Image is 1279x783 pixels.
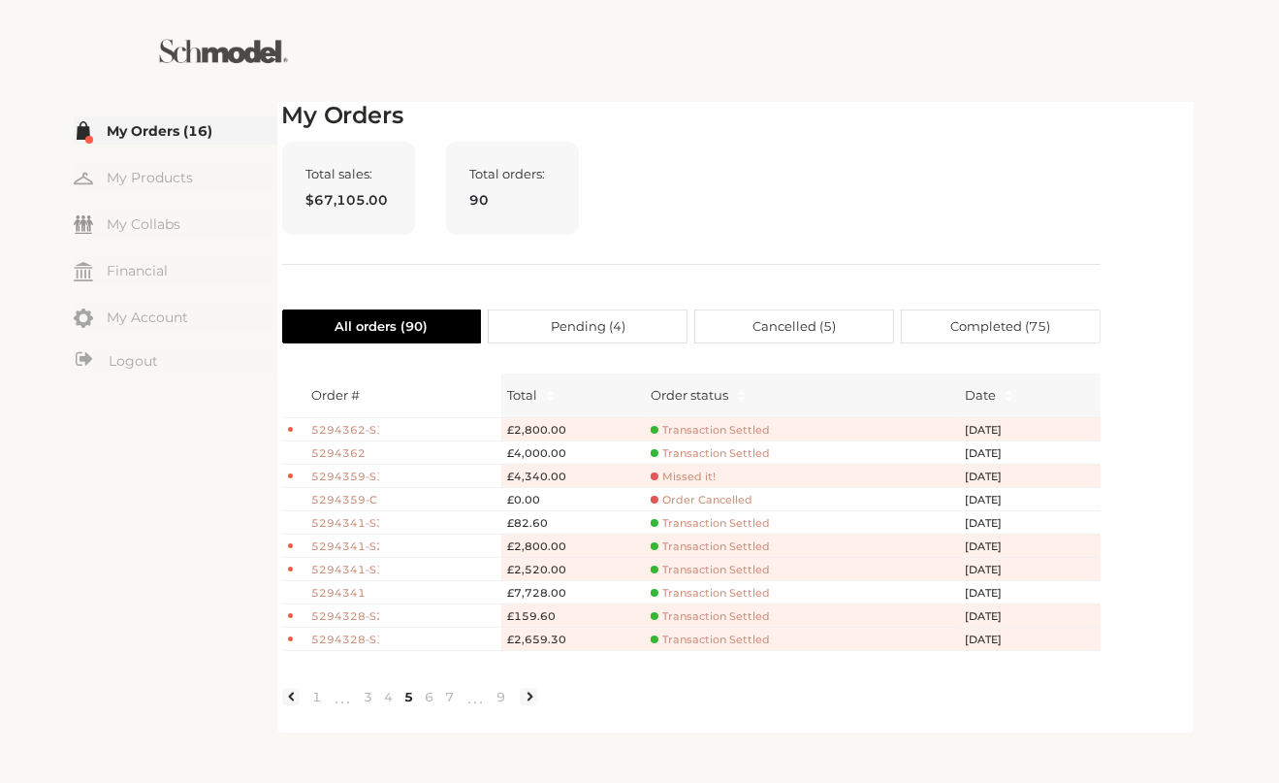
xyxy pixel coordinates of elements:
[74,309,93,328] img: my-account.svg
[461,681,492,712] li: Next 5 Pages
[74,303,277,331] a: My Account
[1004,387,1014,398] span: caret-up
[74,163,277,191] a: My Products
[651,563,770,577] span: Transaction Settled
[359,688,379,705] a: 3
[736,394,747,405] span: caret-down
[307,688,328,705] a: 1
[74,262,93,281] img: my-financial.svg
[651,385,728,405] div: Order status
[545,387,556,398] span: caret-up
[311,632,379,648] span: 5294328-S1
[74,349,277,374] a: Logout
[501,418,645,441] td: £2,800.00
[470,189,555,211] span: 90
[965,608,1023,625] span: [DATE]
[74,169,93,188] img: my-hanger.svg
[501,558,645,581] td: £2,520.00
[328,686,359,709] span: •••
[501,465,645,488] td: £4,340.00
[74,215,93,234] img: my-friends.svg
[492,688,512,705] a: 9
[651,586,770,601] span: Transaction Settled
[651,423,770,438] span: Transaction Settled
[501,535,645,558] td: £2,800.00
[545,394,556,405] span: caret-down
[461,686,492,709] span: •••
[965,469,1023,485] span: [DATE]
[501,488,645,511] td: £0.00
[501,604,645,628] td: £159.60
[551,310,625,343] span: Pending ( 4 )
[306,189,391,211] span: $67,105.00
[311,585,379,602] span: 5294341
[379,688,400,705] a: 4
[74,210,277,238] a: My Collabs
[311,515,379,532] span: 5294341-S3
[305,374,501,418] th: Order #
[74,256,277,284] a: Financial
[311,445,379,462] span: 5294362
[311,562,379,578] span: 5294341-S1
[965,385,996,405] span: Date
[74,121,93,141] img: my-order.svg
[965,492,1023,508] span: [DATE]
[651,633,770,647] span: Transaction Settled
[501,581,645,604] td: £7,728.00
[965,422,1023,439] span: [DATE]
[651,609,770,624] span: Transaction Settled
[282,102,1101,130] h2: My Orders
[965,585,1023,602] span: [DATE]
[520,688,537,705] li: Next Page
[501,628,645,651] td: £2,659.30
[736,387,747,398] span: caret-up
[311,492,379,508] span: 5294359-C
[651,446,770,461] span: Transaction Settled
[311,608,379,625] span: 5294328-S2
[335,310,428,343] span: All orders ( 90 )
[400,688,420,705] a: 5
[501,511,645,535] td: £82.60
[651,539,770,554] span: Transaction Settled
[311,538,379,555] span: 5294341-S2
[306,166,391,181] span: Total sales:
[311,469,379,485] span: 5294359-S1
[282,688,300,705] li: Previous Page
[507,385,537,405] span: Total
[311,422,379,439] span: 5294362-S1
[965,632,1023,648] span: [DATE]
[74,116,277,376] div: Menu
[420,688,440,705] a: 6
[965,538,1023,555] span: [DATE]
[470,166,555,181] span: Total orders:
[1004,394,1014,405] span: caret-down
[74,116,277,145] a: My Orders (16)
[501,441,645,465] td: £4,000.00
[651,470,716,484] span: Missed it!
[651,493,752,507] span: Order Cancelled
[965,515,1023,532] span: [DATE]
[440,688,461,705] a: 7
[328,681,359,712] li: Previous 5 Pages
[950,310,1050,343] span: Completed ( 75 )
[752,310,836,343] span: Cancelled ( 5 )
[965,445,1023,462] span: [DATE]
[651,516,770,531] span: Transaction Settled
[965,562,1023,578] span: [DATE]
